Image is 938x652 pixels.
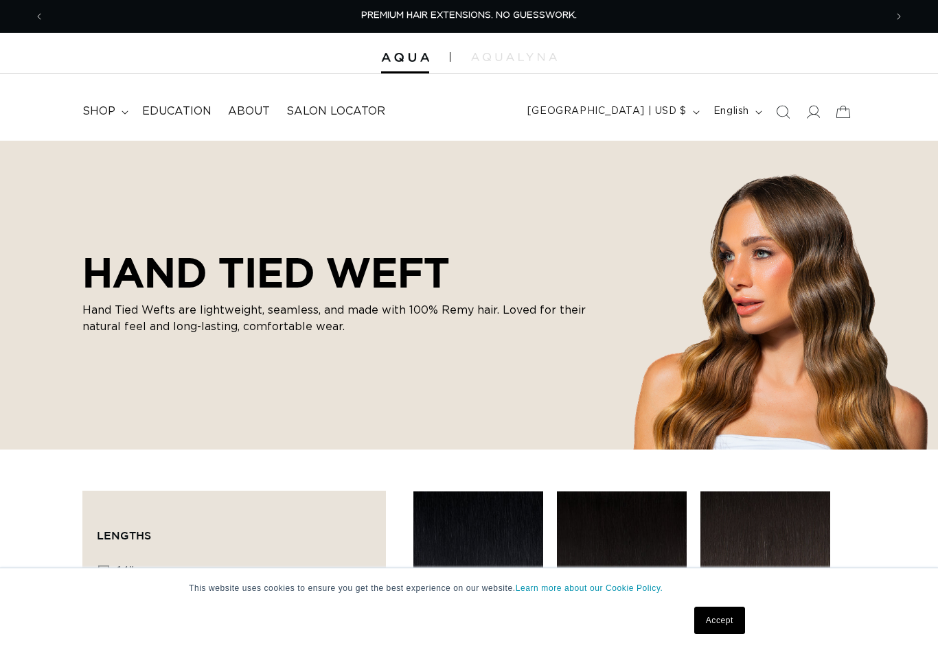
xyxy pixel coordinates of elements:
button: English [705,99,768,125]
summary: Lengths (0 selected) [97,505,371,555]
h2: HAND TIED WEFT [82,248,604,296]
a: Salon Locator [278,96,393,127]
span: [GEOGRAPHIC_DATA] | USD $ [527,104,687,119]
button: Next announcement [884,3,914,30]
p: This website uses cookies to ensure you get the best experience on our website. [189,582,749,594]
span: PREMIUM HAIR EXTENSIONS. NO GUESSWORK. [361,11,577,20]
button: Previous announcement [24,3,54,30]
p: Hand Tied Wefts are lightweight, seamless, and made with 100% Remy hair. Loved for their natural ... [82,302,604,335]
span: About [228,104,270,119]
a: About [220,96,278,127]
span: Education [142,104,211,119]
a: Accept [694,607,745,634]
span: shop [82,104,115,119]
img: Aqua Hair Extensions [381,53,429,62]
button: [GEOGRAPHIC_DATA] | USD $ [519,99,705,125]
span: English [713,104,749,119]
summary: Search [768,97,798,127]
summary: shop [74,96,134,127]
span: Lengths [97,529,151,542]
img: aqualyna.com [471,53,557,61]
a: Learn more about our Cookie Policy. [516,583,663,593]
span: Salon Locator [286,104,385,119]
span: 14" [117,566,134,577]
a: Education [134,96,220,127]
